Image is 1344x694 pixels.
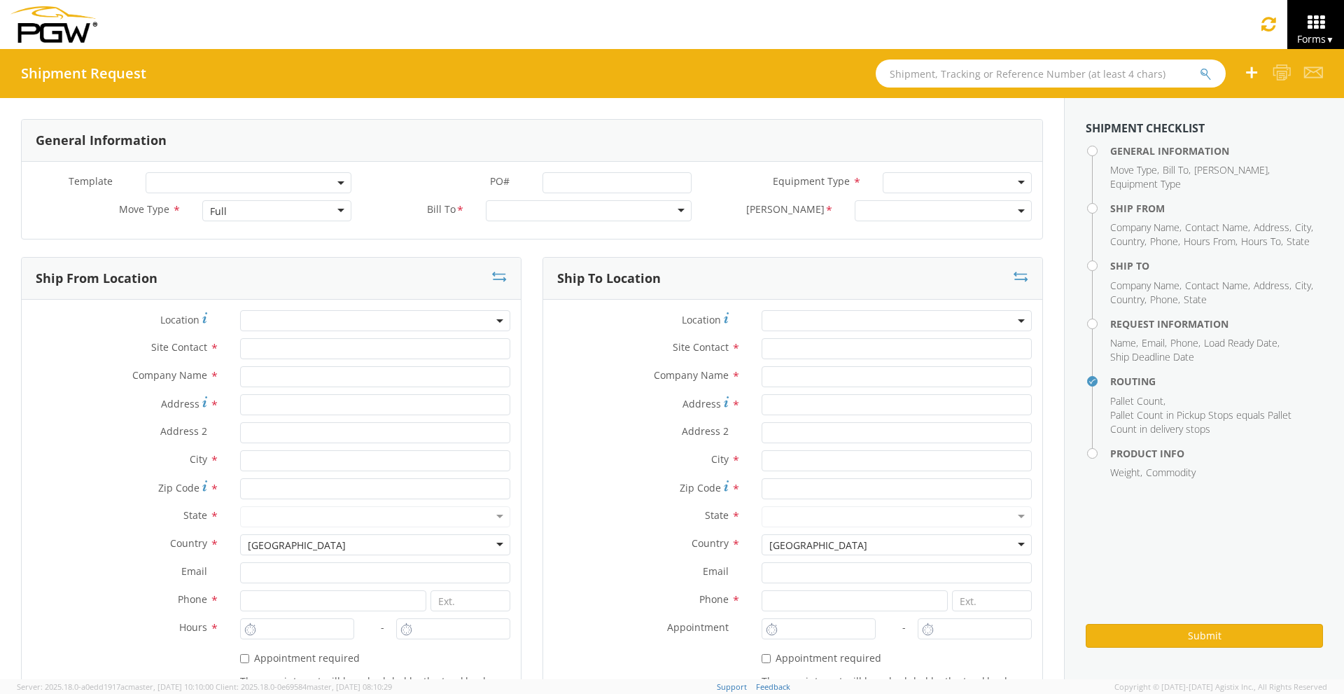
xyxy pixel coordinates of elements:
li: , [1150,293,1180,307]
span: Email [703,564,729,578]
input: Appointment required [762,654,771,663]
span: Contact Name [1185,279,1248,292]
span: Bill To [1163,163,1189,176]
li: , [1204,336,1280,350]
span: Phone [178,592,207,606]
span: City [1295,279,1311,292]
span: Country [170,536,207,550]
span: Phone [1150,235,1178,248]
li: , [1110,279,1182,293]
span: State [183,508,207,522]
h4: General Information [1110,146,1323,156]
span: Equipment Type [1110,177,1181,190]
span: Hours From [1184,235,1235,248]
span: Email [1142,336,1165,349]
span: Phone [699,592,729,606]
span: City [1295,221,1311,234]
li: , [1150,235,1180,249]
li: , [1295,221,1313,235]
li: , [1110,293,1147,307]
li: , [1254,279,1291,293]
span: Hours To [1241,235,1281,248]
span: master, [DATE] 08:10:29 [307,681,392,692]
input: Shipment, Tracking or Reference Number (at least 4 chars) [876,60,1226,88]
span: Location [160,313,199,326]
span: Address [161,397,199,410]
span: PO# [490,174,510,188]
h4: Request Information [1110,319,1323,329]
li: , [1110,235,1147,249]
span: - [381,620,384,634]
span: Address [1254,279,1289,292]
span: Name [1110,336,1136,349]
span: [PERSON_NAME] [1194,163,1268,176]
li: , [1110,466,1142,480]
span: Bill To [427,202,456,218]
strong: Shipment Checklist [1086,120,1205,136]
span: master, [DATE] 10:10:00 [128,681,213,692]
span: Country [1110,235,1144,248]
span: Template [69,174,113,188]
span: - [902,620,906,634]
span: Move Type [119,202,169,216]
h4: Shipment Request [21,66,146,81]
div: Full [210,204,227,218]
h4: Product Info [1110,448,1323,459]
li: , [1254,221,1291,235]
li: , [1163,163,1191,177]
span: Zip Code [158,481,199,494]
span: Client: 2025.18.0-0e69584 [216,681,392,692]
div: [GEOGRAPHIC_DATA] [248,539,346,553]
span: Hours [179,620,207,634]
a: Feedback [756,681,790,692]
li: , [1185,279,1250,293]
span: Company Name [1110,221,1179,234]
button: Submit [1086,624,1323,648]
span: State [705,508,729,522]
li: , [1185,221,1250,235]
span: Country [692,536,729,550]
input: Ext. [952,590,1032,611]
span: Email [181,564,207,578]
h4: Ship To [1110,261,1323,271]
span: Phone [1150,293,1178,306]
li: , [1110,336,1138,350]
img: pgw-form-logo-1aaa8060b1cc70fad034.png [10,6,97,43]
span: Contact Name [1185,221,1248,234]
span: Pallet Count in Pickup Stops equals Pallet Count in delivery stops [1110,408,1291,436]
h4: Ship From [1110,203,1323,214]
span: Equipment Type [773,174,850,188]
span: City [711,452,729,466]
span: Pallet Count [1110,394,1163,408]
span: Site Contact [673,340,729,354]
span: Load Ready Date [1204,336,1277,349]
span: Move Type [1110,163,1157,176]
span: Forms [1297,32,1334,46]
li: , [1295,279,1313,293]
span: Company Name [1110,279,1179,292]
div: [GEOGRAPHIC_DATA] [769,539,867,553]
span: Phone [1170,336,1198,349]
li: , [1110,163,1159,177]
span: ▼ [1326,34,1334,46]
span: Ship Deadline Date [1110,350,1194,363]
span: Server: 2025.18.0-a0edd1917ac [17,681,213,692]
li: , [1170,336,1200,350]
li: , [1110,221,1182,235]
span: State [1287,235,1310,248]
h3: Ship From Location [36,272,157,286]
li: , [1110,394,1165,408]
a: Support [717,681,747,692]
span: Company Name [132,368,207,382]
span: Site Contact [151,340,207,354]
li: , [1241,235,1283,249]
span: Address 2 [682,424,729,438]
span: Company Name [654,368,729,382]
span: Address 2 [160,424,207,438]
span: Address [1254,221,1289,234]
span: Appointment [667,620,729,634]
input: Appointment required [240,654,249,663]
h3: General Information [36,134,167,148]
label: Appointment required [762,649,884,665]
label: Appointment required [240,649,363,665]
